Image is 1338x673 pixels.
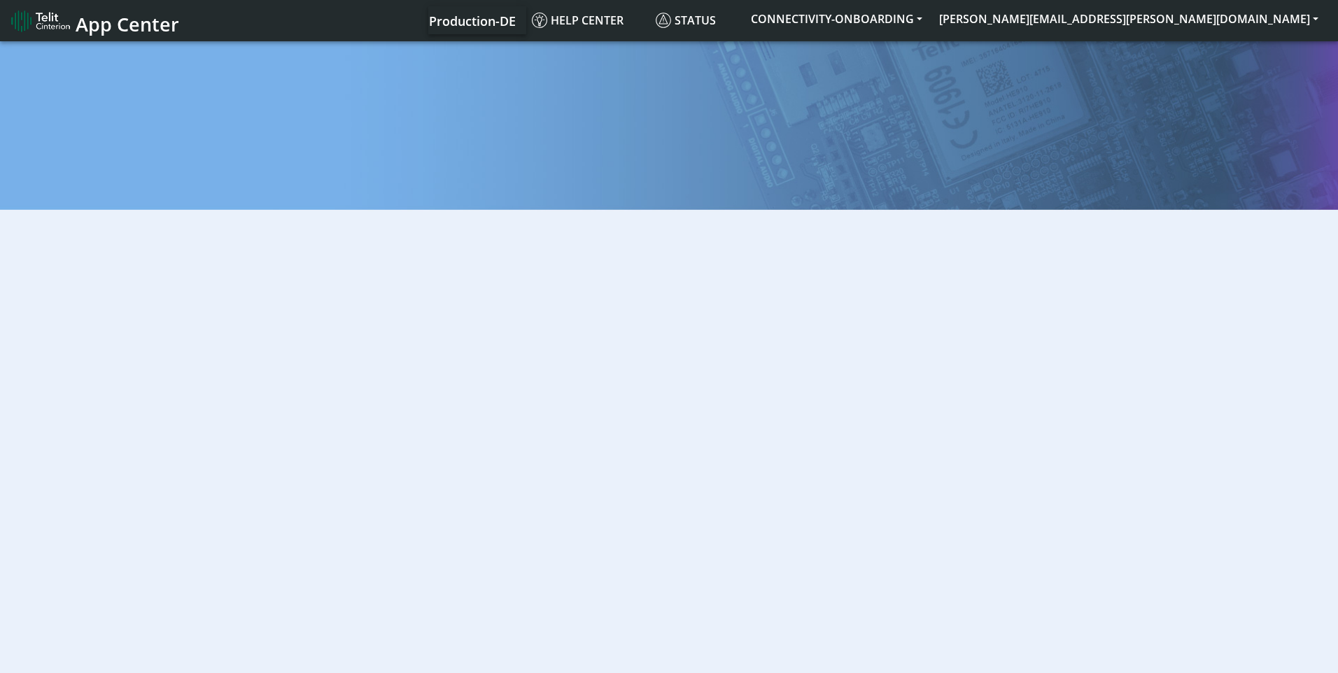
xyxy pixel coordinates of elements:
[532,13,547,28] img: knowledge.svg
[11,6,177,36] a: App Center
[650,6,742,34] a: Status
[11,10,70,32] img: logo-telit-cinterion-gw-new.png
[656,13,671,28] img: status.svg
[428,6,515,34] a: Your current platform instance
[526,6,650,34] a: Help center
[532,13,624,28] span: Help center
[931,6,1327,31] button: [PERSON_NAME][EMAIL_ADDRESS][PERSON_NAME][DOMAIN_NAME]
[656,13,716,28] span: Status
[742,6,931,31] button: CONNECTIVITY-ONBOARDING
[76,11,179,37] span: App Center
[429,13,516,29] span: Production-DE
